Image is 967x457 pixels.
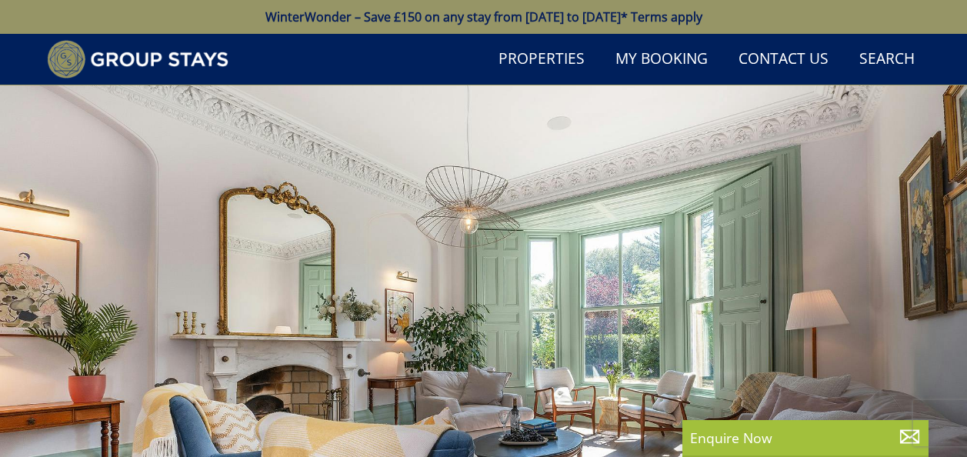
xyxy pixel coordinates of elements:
a: Search [853,42,921,77]
a: Properties [492,42,591,77]
a: My Booking [609,42,714,77]
img: Group Stays [47,40,229,78]
a: Contact Us [732,42,835,77]
p: Enquire Now [690,428,921,448]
